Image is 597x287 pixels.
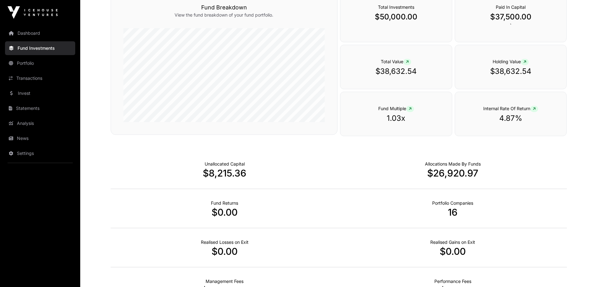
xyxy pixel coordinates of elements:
[483,106,538,111] span: Internal Rate Of Return
[5,56,75,70] a: Portfolio
[5,86,75,100] a: Invest
[381,59,411,64] span: Total Value
[111,207,339,218] p: $0.00
[339,246,567,257] p: $0.00
[111,167,339,179] p: $8,215.36
[378,106,414,111] span: Fund Multiple
[468,113,554,123] p: 4.87%
[353,66,439,76] p: $38,632.54
[5,101,75,115] a: Statements
[496,4,526,10] span: Paid In Capital
[430,239,475,245] p: Net Realised on Positive Exits
[468,66,554,76] p: $38,632.54
[425,161,481,167] p: Capital Deployed Into Companies
[493,59,529,64] span: Holding Value
[353,113,439,123] p: 1.03x
[5,26,75,40] a: Dashboard
[8,6,58,19] img: Icehouse Ventures Logo
[339,207,567,218] p: 16
[5,146,75,160] a: Settings
[205,161,245,167] p: Cash not yet allocated
[5,71,75,85] a: Transactions
[201,239,249,245] p: Net Realised on Negative Exits
[378,4,414,10] span: Total Investments
[432,200,473,206] p: Number of Companies Deployed Into
[5,41,75,55] a: Fund Investments
[123,12,325,18] p: View the fund breakdown of your fund portfolio.
[468,12,554,22] p: $37,500.00
[434,278,471,284] p: Fund Performance Fees (Carry) incurred to date
[339,167,567,179] p: $26,920.97
[206,278,244,284] p: Fund Management Fees incurred to date
[123,3,325,12] h3: Fund Breakdown
[5,131,75,145] a: News
[211,200,238,206] p: Realised Returns from Funds
[111,246,339,257] p: $0.00
[5,116,75,130] a: Analysis
[566,257,597,287] iframe: Chat Widget
[353,12,439,22] p: $50,000.00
